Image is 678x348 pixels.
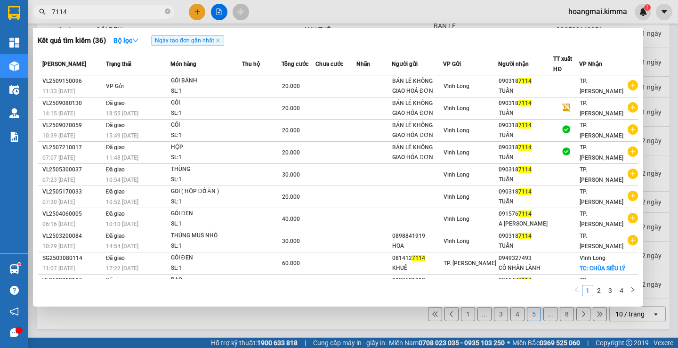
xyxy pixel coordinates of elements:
div: SL: 1 [171,86,242,97]
div: VL2507210017 [42,143,103,153]
div: 090318 [499,98,553,108]
span: Gửi: [8,9,23,19]
span: 07:23 [DATE] [42,177,75,183]
span: left [573,287,579,292]
span: 11:48 [DATE] [106,154,138,161]
div: GÓI BÁNH [171,76,242,86]
div: VL2509150096 [42,76,103,86]
span: TP. [PERSON_NAME] [580,122,623,139]
span: 7114 [518,78,532,84]
span: 15:49 [DATE] [106,132,138,139]
span: plus-circle [628,80,638,90]
div: GÓI [171,98,242,108]
span: plus-circle [628,169,638,179]
span: [PERSON_NAME] [42,61,86,67]
div: BÁN LẺ KHÔNG GIAO HÓA ĐƠN [392,143,443,162]
span: TP. [PERSON_NAME] [580,144,623,161]
span: 40.000 [282,216,300,222]
div: SL: 1 [171,153,242,163]
li: 4 [616,285,627,296]
sup: 1 [18,263,21,266]
div: TUẤN [499,153,553,162]
span: plus-circle [628,146,638,157]
div: VL2504060005 [42,209,103,219]
span: TC: CHÙA SIÊU LÝ [580,265,625,272]
span: 60.000 [282,260,300,267]
button: right [627,285,638,296]
span: Tổng cước [282,61,308,67]
span: Vĩnh Long [444,83,469,89]
span: 11:07 [DATE] [42,265,75,272]
div: SL: 1 [171,241,242,251]
span: Đã giao [106,144,125,151]
span: 20.000 [282,83,300,89]
span: Vĩnh Long [444,238,469,244]
span: VP Gửi [106,83,124,89]
div: BÁN LẺ KHÔNG GIAO HOÁ ĐƠN [392,76,443,96]
span: Ngày tạo đơn gần nhất [151,35,224,46]
span: Vĩnh Long [444,105,469,112]
span: notification [10,307,19,316]
a: 3 [605,285,615,296]
button: Bộ lọcdown [106,33,146,48]
div: BÁN LẺ KHÔNG GIAO HÓA ĐƠN [392,98,443,118]
div: GÓI ĐEN [171,209,242,219]
span: plus-circle [628,191,638,201]
span: 10:52 [DATE] [106,199,138,205]
span: Đã giao [106,233,125,239]
span: message [10,328,19,337]
div: VL2503010107 [42,275,103,285]
div: 091576 [499,209,553,219]
li: Next Page [627,285,638,296]
img: solution-icon [9,132,19,142]
div: BÁN LẺ KHÔNG GIAO HOÁ ĐƠN [8,31,55,76]
span: 17:22 [DATE] [106,265,138,272]
div: 0898841919 [392,231,443,241]
span: 7114 [518,210,532,217]
div: GOI ( HỘP ĐỒ ĂN ) [171,186,242,197]
span: Người nhận [498,61,529,67]
span: 14:15 [DATE] [42,110,75,117]
span: 10:29 [DATE] [42,243,75,250]
div: BAO [171,275,242,285]
div: SL: 1 [171,108,242,119]
span: 7114 [518,233,532,239]
span: TP. [PERSON_NAME] [580,78,623,95]
span: 14:54 [DATE] [106,243,138,250]
span: 30.000 [282,171,300,178]
span: Đã giao [106,210,125,217]
div: SG2503080114 [42,253,103,263]
span: Món hàng [170,61,196,67]
div: TUẤN [499,175,553,185]
span: Chưa cước [315,61,343,67]
span: Vĩnh Long [580,255,605,261]
img: warehouse-icon [9,108,19,118]
span: 7114 [518,144,532,151]
span: VP Gửi [443,61,461,67]
span: Vĩnh Long [444,171,469,178]
a: 2 [594,285,604,296]
div: 090318 [499,121,553,130]
div: BÁN LẺ KHÔNG GIAO HÓA ĐƠN [392,121,443,140]
span: Đã giao [106,100,125,106]
span: 10:54 [DATE] [106,177,138,183]
span: 7114 [518,188,532,195]
span: plus-circle [628,213,638,223]
div: TUẤN [499,86,553,96]
div: SL: 1 [171,197,242,207]
span: plus-circle [628,102,638,113]
div: TUẤN [499,241,553,251]
div: SL: 1 [171,263,242,274]
div: GÓI [171,120,242,130]
button: left [571,285,582,296]
span: 7114 [518,122,532,129]
div: 0949327493 [499,253,553,263]
div: TUẤN [499,197,553,207]
div: TUẤN [499,130,553,140]
span: 18:55 [DATE] [106,110,138,117]
span: Vĩnh Long [444,149,469,156]
div: TP. [PERSON_NAME] [61,8,137,31]
div: 091847 [499,275,553,285]
span: TP. [PERSON_NAME] [444,260,496,267]
div: VL2509080130 [42,98,103,108]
